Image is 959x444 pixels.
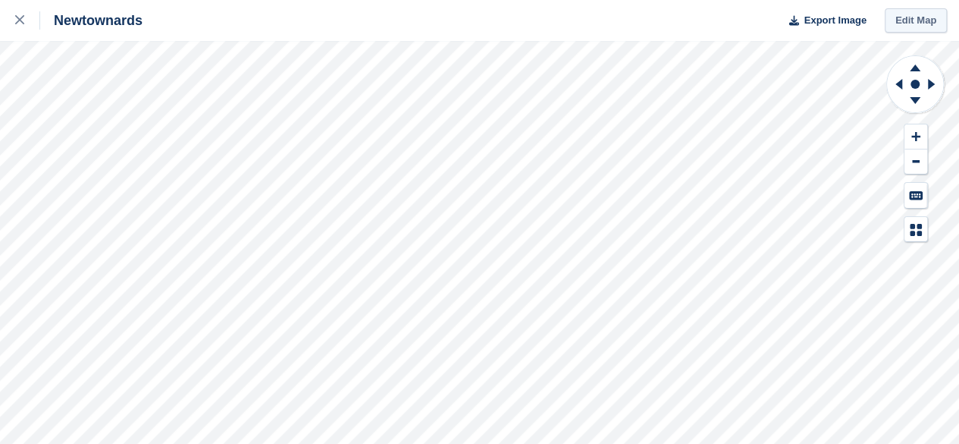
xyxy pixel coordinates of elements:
[780,8,867,33] button: Export Image
[904,124,927,150] button: Zoom In
[904,217,927,242] button: Map Legend
[804,13,866,28] span: Export Image
[904,183,927,208] button: Keyboard Shortcuts
[904,150,927,175] button: Zoom Out
[40,11,143,30] div: Newtownards
[885,8,947,33] a: Edit Map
